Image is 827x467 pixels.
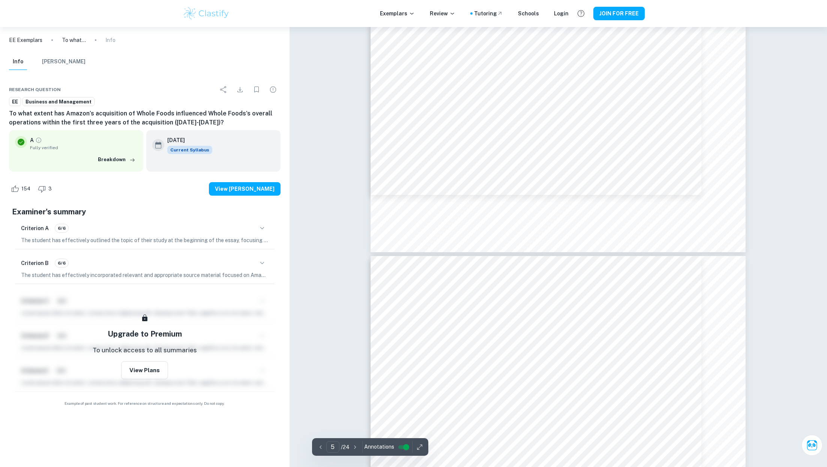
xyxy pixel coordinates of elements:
button: Breakdown [96,154,137,165]
a: Tutoring [474,9,503,18]
button: [PERSON_NAME] [42,54,86,70]
p: / 24 [341,443,350,451]
a: Business and Management [23,97,95,106]
button: Info [9,54,27,70]
span: 6/6 [55,260,68,266]
a: Schools [518,9,539,18]
p: Info [105,36,116,44]
h5: Upgrade to Premium [108,328,182,340]
span: Business and Management [23,98,94,106]
h6: Criterion A [21,224,49,232]
span: Research question [9,86,61,93]
h6: [DATE] [167,136,206,144]
p: Exemplars [380,9,415,18]
h6: Criterion B [21,259,49,267]
button: View Plans [121,361,168,379]
span: 6/6 [55,225,68,232]
h6: To what extent has Amazon’s acquisition of Whole Foods influenced Whole Foods’s overall operation... [9,109,281,127]
button: Help and Feedback [575,7,587,20]
div: Download [233,82,248,97]
p: The student has effectively incorporated relevant and appropriate source material focused on Amaz... [21,271,269,279]
p: To unlock access to all summaries [93,346,197,355]
a: Grade fully verified [35,137,42,144]
div: This exemplar is based on the current syllabus. Feel free to refer to it for inspiration/ideas wh... [167,146,212,154]
span: 154 [17,185,35,193]
button: Ask Clai [801,435,822,456]
h5: Examiner's summary [12,206,278,217]
div: Bookmark [249,82,264,97]
div: Report issue [266,82,281,97]
p: Review [430,9,455,18]
p: A [30,136,34,144]
a: Login [554,9,569,18]
span: Annotations [364,443,394,451]
img: Clastify logo [183,6,230,21]
span: 3 [44,185,56,193]
div: Share [216,82,231,97]
p: The student has effectively outlined the topic of their study at the beginning of the essay, focu... [21,236,269,244]
span: Current Syllabus [167,146,212,154]
div: Like [9,183,35,195]
button: View [PERSON_NAME] [209,182,281,196]
p: To what extent has Amazon’s acquisition of Whole Foods influenced Whole Foods’s overall operation... [62,36,86,44]
a: EE [9,97,21,106]
div: Dislike [36,183,56,195]
span: EE [9,98,21,106]
a: EE Exemplars [9,36,42,44]
span: Fully verified [30,144,137,151]
button: JOIN FOR FREE [593,7,645,20]
span: Example of past student work. For reference on structure and expectations only. Do not copy. [9,401,281,406]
